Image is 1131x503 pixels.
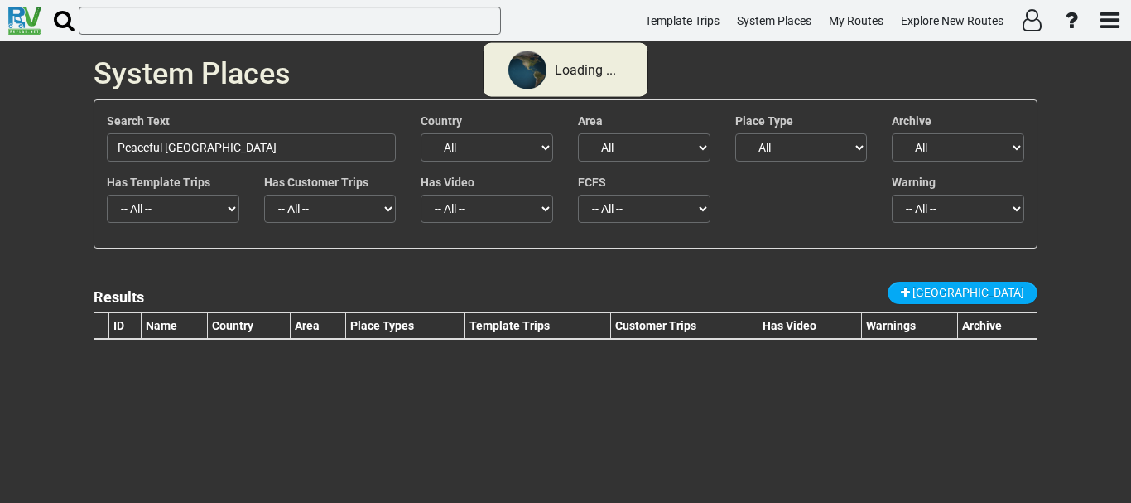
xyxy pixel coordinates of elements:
[290,312,345,339] th: Area
[645,14,720,27] span: Template Trips
[107,174,210,191] label: Has Template Trips
[555,61,616,80] div: Loading ...
[142,312,208,339] th: Name
[94,288,144,306] lable: Results
[892,113,931,129] label: Archive
[729,5,819,37] a: System Places
[264,174,368,191] label: Has Customer Trips
[578,113,603,129] label: Area
[464,312,610,339] th: Template Trips
[957,312,1037,339] th: Archive
[735,113,793,129] label: Place Type
[107,113,170,129] label: Search Text
[829,14,883,27] span: My Routes
[8,7,41,35] img: RvPlanetLogo.png
[737,14,811,27] span: System Places
[611,312,758,339] th: Customer Trips
[421,174,474,191] label: Has Video
[888,282,1037,304] a: [GEOGRAPHIC_DATA]
[821,5,891,37] a: My Routes
[345,312,464,339] th: Place Types
[758,312,861,339] th: Has Video
[893,5,1011,37] a: Explore New Routes
[892,174,936,191] label: Warning
[208,312,291,339] th: Country
[94,56,291,91] span: System Places
[108,312,141,339] th: ID
[578,174,606,191] label: FCFS
[638,5,727,37] a: Template Trips
[901,14,1003,27] span: Explore New Routes
[861,312,957,339] th: Warnings
[421,113,462,129] label: Country
[912,286,1024,299] span: [GEOGRAPHIC_DATA]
